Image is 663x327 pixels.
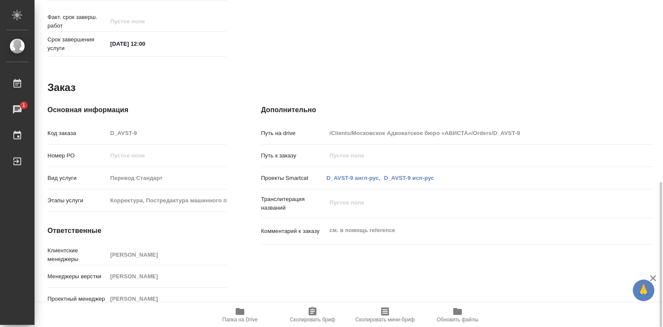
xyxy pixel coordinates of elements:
[261,174,327,182] p: Проекты Smartcat
[355,317,414,323] span: Скопировать мини-бриф
[107,15,183,28] input: Пустое поле
[326,223,621,238] textarea: см. в помощь reference
[633,280,654,301] button: 🙏
[326,175,380,181] a: D_AVST-9 англ-рус,
[261,151,327,160] p: Путь к заказу
[2,99,32,120] a: 1
[47,129,107,138] p: Код заказа
[47,295,107,303] p: Проектный менеджер
[349,303,421,327] button: Скопировать мини-бриф
[421,303,494,327] button: Обновить файлы
[47,81,76,94] h2: Заказ
[204,303,276,327] button: Папка на Drive
[107,248,226,261] input: Пустое поле
[47,35,107,53] p: Срок завершения услуги
[47,151,107,160] p: Номер РО
[107,149,226,162] input: Пустое поле
[107,292,226,305] input: Пустое поле
[326,149,621,162] input: Пустое поле
[261,195,327,212] p: Транслитерация названий
[326,127,621,139] input: Пустое поле
[636,281,651,299] span: 🙏
[290,317,335,323] span: Скопировать бриф
[107,270,226,283] input: Пустое поле
[47,174,107,182] p: Вид услуги
[222,317,258,323] span: Папка на Drive
[17,101,30,110] span: 1
[47,105,227,115] h4: Основная информация
[261,129,327,138] p: Путь на drive
[276,303,349,327] button: Скопировать бриф
[107,172,226,184] input: Пустое поле
[261,227,327,236] p: Комментарий к заказу
[47,13,107,30] p: Факт. срок заверш. работ
[47,226,227,236] h4: Ответственные
[47,272,107,281] p: Менеджеры верстки
[47,196,107,205] p: Этапы услуги
[107,127,226,139] input: Пустое поле
[47,246,107,264] p: Клиентские менеджеры
[384,175,434,181] a: D_AVST-9 исп-рус
[107,38,183,50] input: ✎ Введи что-нибудь
[107,194,226,207] input: Пустое поле
[437,317,479,323] span: Обновить файлы
[261,105,654,115] h4: Дополнительно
